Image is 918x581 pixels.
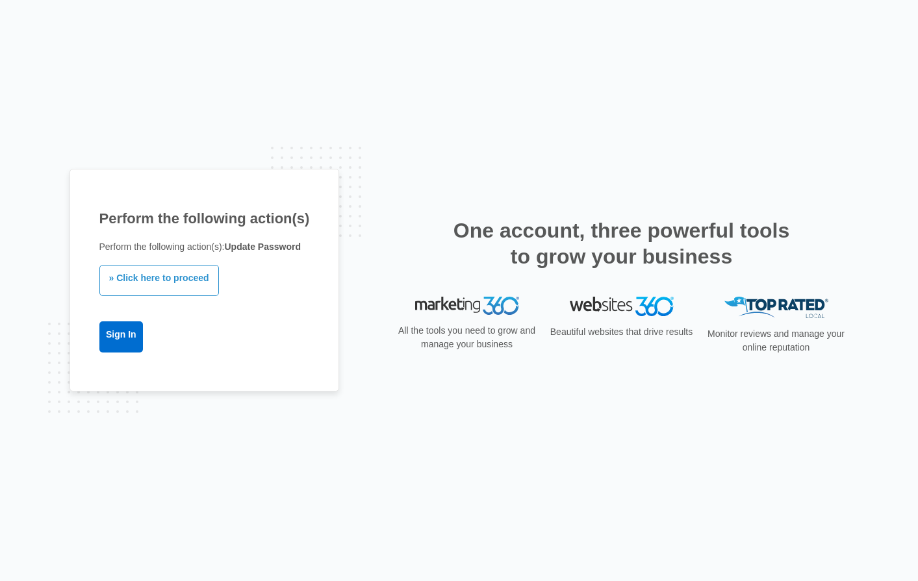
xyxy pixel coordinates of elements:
[570,297,674,315] img: Websites 360
[99,321,144,352] a: Sign In
[99,208,310,229] h1: Perform the following action(s)
[549,325,695,339] p: Beautiful websites that drive results
[415,297,519,315] img: Marketing 360
[224,241,300,252] b: Update Password
[450,217,794,269] h2: One account, three powerful tools to grow your business
[394,324,540,351] p: All the tools you need to grow and manage your business
[704,327,849,354] p: Monitor reviews and manage your online reputation
[99,265,219,296] a: » Click here to proceed
[99,240,310,254] p: Perform the following action(s):
[724,297,828,318] img: Top Rated Local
